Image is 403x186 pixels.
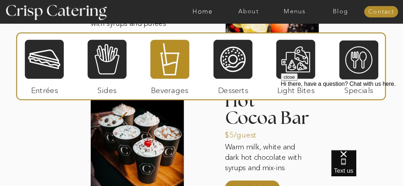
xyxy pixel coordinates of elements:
h3: Hot Cocoa Bar [225,92,314,110]
p: Warm milk, white and dark hot chocolate with syrups and mix-ins [225,142,305,174]
a: About [226,8,272,15]
p: Beverages [147,79,192,98]
a: Contact [364,9,398,15]
a: $5/guest [225,123,269,143]
p: Sides [85,79,129,98]
a: Menus [272,8,318,15]
p: 6 custom lemonade flavors with syrups and purées [91,8,186,40]
p: Desserts [211,79,256,98]
a: Learn More [95,32,140,51]
p: Entrées [22,79,67,98]
iframe: podium webchat widget prompt [281,73,403,159]
iframe: podium webchat widget bubble [331,150,403,186]
a: Home [180,8,226,15]
p: Light Bites [274,79,318,98]
a: Blog [318,8,364,15]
